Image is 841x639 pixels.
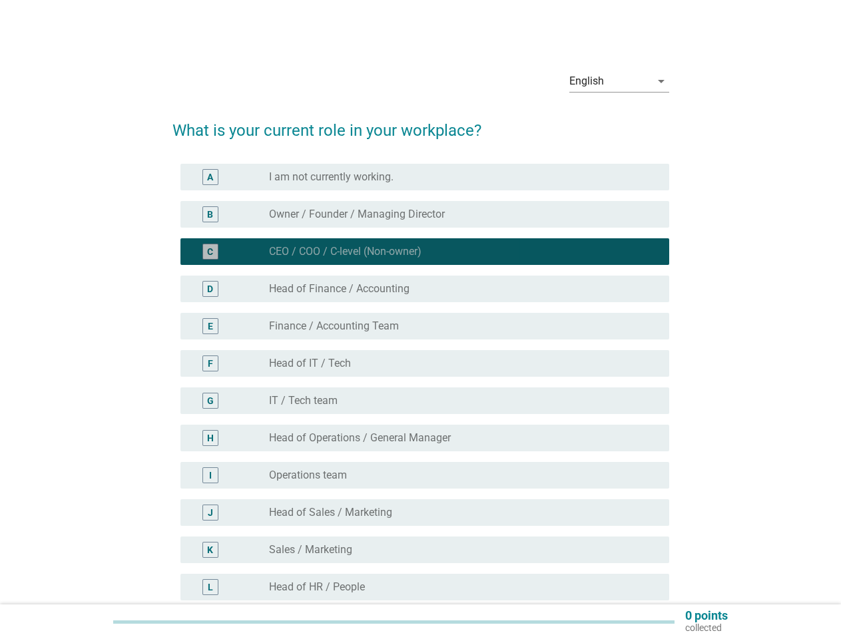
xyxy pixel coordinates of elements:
div: J [208,506,213,520]
div: H [207,431,214,445]
label: IT / Tech team [269,394,338,407]
div: I [209,469,212,483]
div: D [207,282,213,296]
div: English [569,75,604,87]
label: CEO / COO / C-level (Non-owner) [269,245,421,258]
label: Head of Sales / Marketing [269,506,392,519]
div: B [207,208,213,222]
label: Sales / Marketing [269,543,352,556]
label: Head of IT / Tech [269,357,351,370]
p: 0 points [685,610,728,622]
h2: What is your current role in your workplace? [172,105,669,142]
label: Head of Operations / General Manager [269,431,451,445]
p: collected [685,622,728,634]
div: G [207,394,214,408]
div: L [208,580,213,594]
label: Head of Finance / Accounting [269,282,410,296]
div: K [207,543,213,557]
div: E [208,319,213,333]
label: Finance / Accounting Team [269,319,399,333]
div: A [207,170,213,184]
label: Head of HR / People [269,580,365,594]
label: I am not currently working. [269,170,394,184]
i: arrow_drop_down [653,73,669,89]
label: Operations team [269,469,347,482]
label: Owner / Founder / Managing Director [269,208,445,221]
div: C [207,245,213,259]
div: F [208,357,213,371]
